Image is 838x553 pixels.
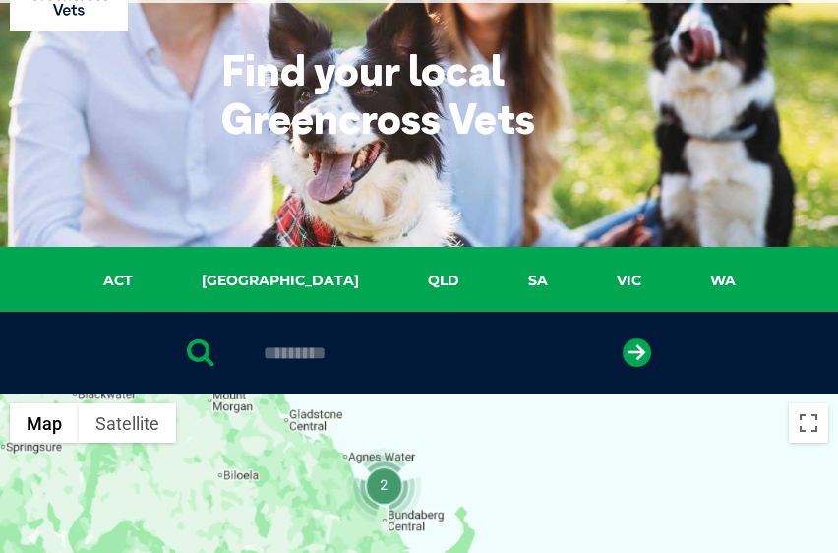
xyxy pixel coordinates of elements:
a: VIC [582,270,676,292]
a: ACT [69,270,167,292]
a: WA [676,270,770,292]
a: SA [494,270,582,292]
button: Toggle fullscreen view [789,403,828,443]
a: QLD [393,270,494,292]
div: 2 [346,448,421,522]
a: [GEOGRAPHIC_DATA] [167,270,393,292]
h1: Find your local Greencross Vets [221,46,610,143]
button: Show satellite imagery [79,403,176,443]
button: Show street map [10,403,79,443]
